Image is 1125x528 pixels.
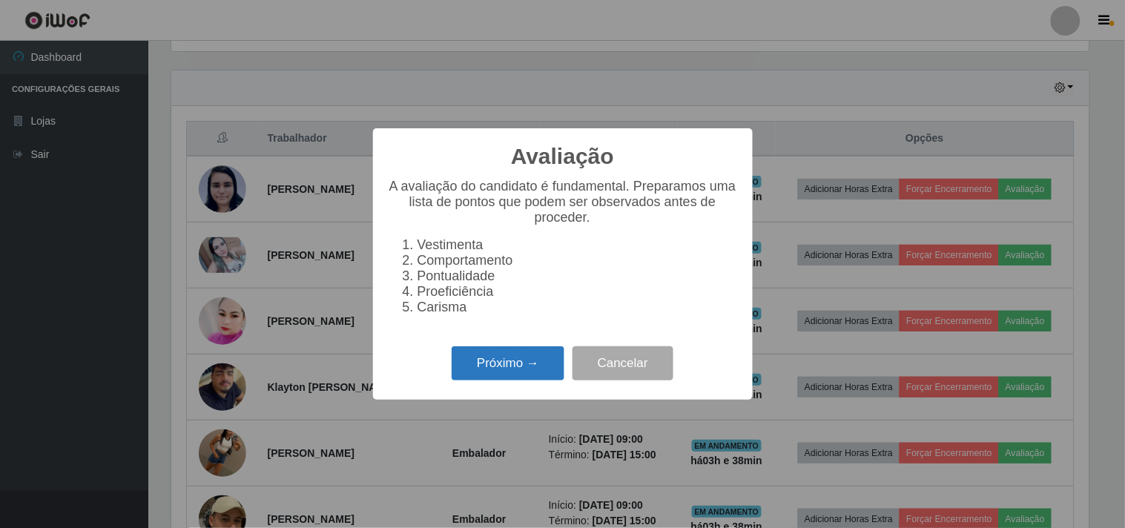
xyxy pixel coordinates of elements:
[388,179,738,225] p: A avaliação do candidato é fundamental. Preparamos uma lista de pontos que podem ser observados a...
[511,143,614,170] h2: Avaliação
[452,346,564,381] button: Próximo →
[418,253,738,268] li: Comportamento
[418,300,738,315] li: Carisma
[418,268,738,284] li: Pontualidade
[418,284,738,300] li: Proeficiência
[573,346,673,381] button: Cancelar
[418,237,738,253] li: Vestimenta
